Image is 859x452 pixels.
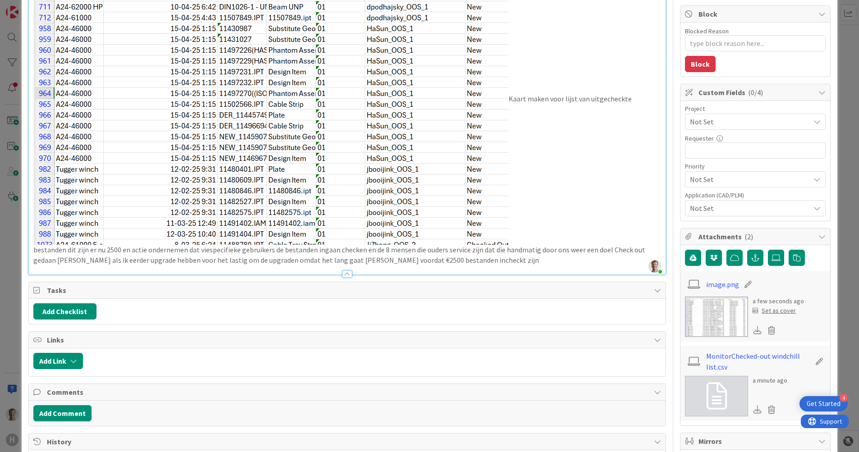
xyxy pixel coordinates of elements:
span: Support [19,1,41,12]
div: Download [753,324,763,336]
div: Download [753,404,763,415]
span: Not Set [690,115,805,128]
div: Set as cover [753,306,796,315]
button: Add Comment [33,405,92,421]
span: History [47,436,650,447]
div: Project [685,105,826,112]
button: Block [685,56,716,72]
span: Comments [47,387,650,397]
span: ( 0/4 ) [748,88,763,97]
span: Tasks [47,285,650,296]
span: Mirrors [698,436,814,447]
div: Open Get Started checklist, remaining modules: 4 [799,396,848,411]
span: Attachments [698,231,814,242]
span: Custom Fields [698,87,814,98]
div: a minute ago [753,376,787,385]
img: wcnZX6agx0LZymSJWi19dcFDGpotxhoz.jpeg [648,260,661,273]
div: a few seconds ago [753,297,804,306]
span: ( 2 ) [744,232,753,241]
button: Add Link [33,353,83,369]
span: Not Set [690,203,810,214]
div: Priority [685,163,826,169]
div: 4 [840,394,848,402]
a: MonitorChecked-out windchill list.csv [706,351,811,372]
span: Links [47,334,650,345]
div: Get Started [807,399,841,408]
label: Requester [685,134,714,142]
div: Application (CAD/PLM) [685,192,826,198]
span: Not Set [690,173,805,186]
a: image.png [706,279,739,290]
span: Block [698,9,814,19]
label: Blocked Reason [685,27,729,35]
button: Add Checklist [33,303,96,320]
